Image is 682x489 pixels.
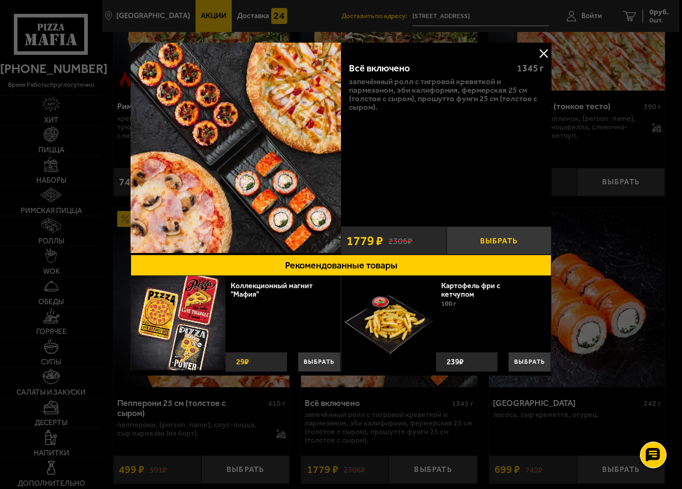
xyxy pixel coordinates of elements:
p: Запечённый ролл с тигровой креветкой и пармезаном, Эби Калифорния, Фермерская 25 см (толстое с сы... [349,77,543,111]
button: Выбрать [446,226,552,255]
s: 2306 ₽ [388,235,412,246]
strong: 29 ₽ [233,353,251,371]
button: Выбрать [508,352,551,372]
span: 1345 г [517,62,543,74]
a: Коллекционный магнит "Мафия" [231,281,313,299]
img: Всё включено [131,43,341,253]
button: Рекомендованные товары [131,255,551,276]
a: Всё включено [131,43,341,255]
span: 1779 ₽ [346,234,383,247]
a: Картофель фри с кетчупом [441,281,500,299]
div: Всё включено [349,63,508,75]
button: Выбрать [298,352,340,372]
span: 100 г [441,300,456,307]
strong: 239 ₽ [444,353,466,371]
